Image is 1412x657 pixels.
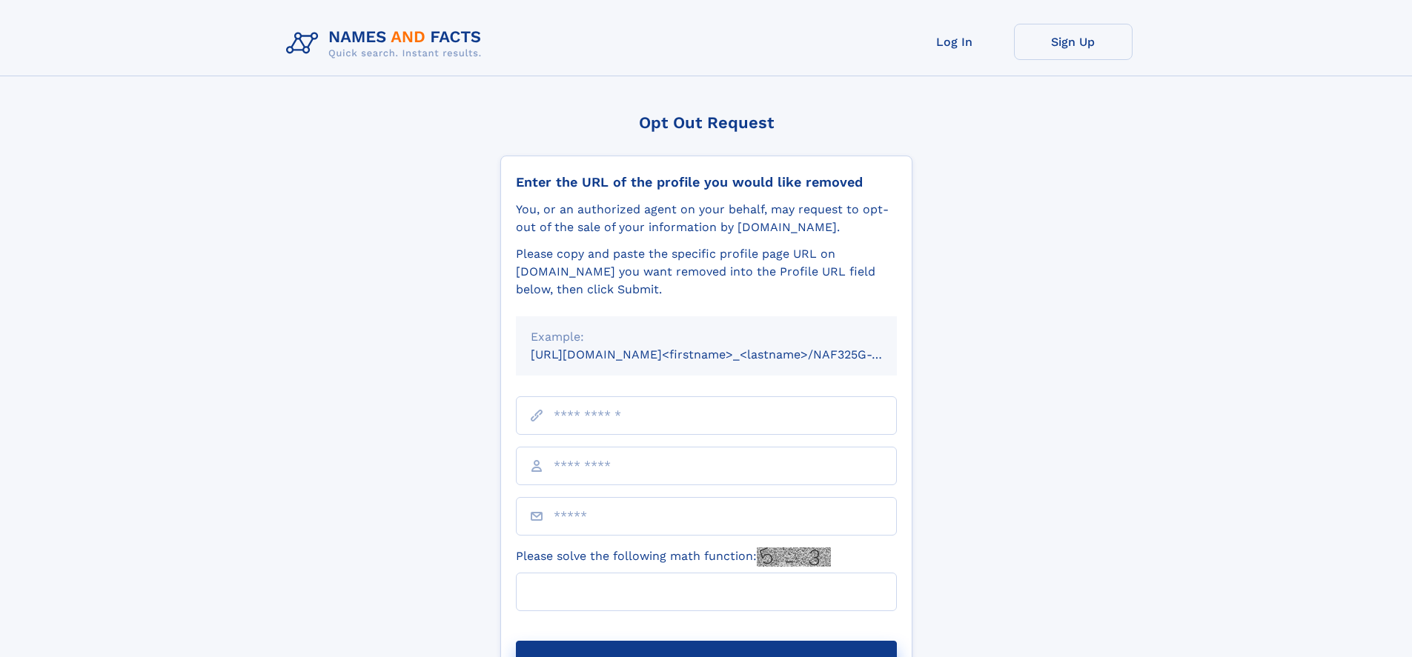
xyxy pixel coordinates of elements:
[500,113,912,132] div: Opt Out Request
[531,347,925,361] small: [URL][DOMAIN_NAME]<firstname>_<lastname>/NAF325G-xxxxxxxx
[516,245,897,299] div: Please copy and paste the specific profile page URL on [DOMAIN_NAME] you want removed into the Pr...
[895,24,1014,60] a: Log In
[1014,24,1133,60] a: Sign Up
[280,24,494,64] img: Logo Names and Facts
[531,328,882,346] div: Example:
[516,174,897,190] div: Enter the URL of the profile you would like removed
[516,201,897,236] div: You, or an authorized agent on your behalf, may request to opt-out of the sale of your informatio...
[516,547,831,567] label: Please solve the following math function:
